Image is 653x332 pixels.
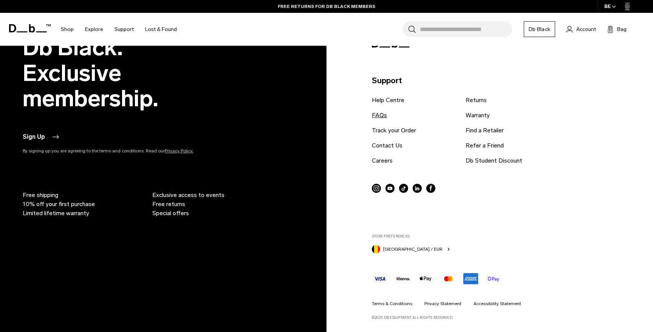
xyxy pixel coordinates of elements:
[152,209,189,218] span: Special offers
[372,300,412,307] a: Terms & Conditions
[85,16,103,43] a: Explore
[566,25,596,34] a: Account
[278,3,375,10] a: FREE RETURNS FOR DB BLACK MEMBERS
[145,16,177,43] a: Lost & Found
[372,234,625,239] label: Store Preferences
[372,141,402,150] a: Contact Us
[372,111,387,120] a: FAQs
[372,74,625,87] p: Support
[55,13,183,46] nav: Main Navigation
[23,209,89,218] span: Limited lifetime warranty
[466,156,522,165] a: Db Student Discount
[23,132,60,141] button: Sign Up
[466,111,490,120] a: Warranty
[152,191,224,200] span: Exclusive access to events
[607,25,627,34] button: Bag
[23,147,227,154] p: By signing up you are agreeing to the terms and conditions. Read our
[372,96,404,105] a: Help Centre
[372,156,393,165] a: Careers
[23,191,58,200] span: Free shipping
[466,141,504,150] a: Refer a Friend
[115,16,134,43] a: Support
[372,126,416,135] a: Track your Order
[424,300,461,307] a: Privacy Statement
[372,312,625,320] p: ©2025, Db Equipment. All rights reserved.
[61,16,74,43] a: Shop
[474,300,521,307] a: Accessibility Statement
[383,246,443,253] span: [GEOGRAPHIC_DATA] / EUR
[165,148,193,154] a: Privacy Policy.
[372,245,380,253] img: Belgium
[617,25,627,33] span: Bag
[466,96,487,105] a: Returns
[23,35,227,111] h2: Db Black. Exclusive membership.
[23,200,95,209] span: 10% off your first purchase
[466,126,504,135] a: Find a Retailer
[576,25,596,33] span: Account
[372,244,452,253] button: Belgium [GEOGRAPHIC_DATA] / EUR
[152,200,185,209] span: Free returns
[524,21,555,37] a: Db Black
